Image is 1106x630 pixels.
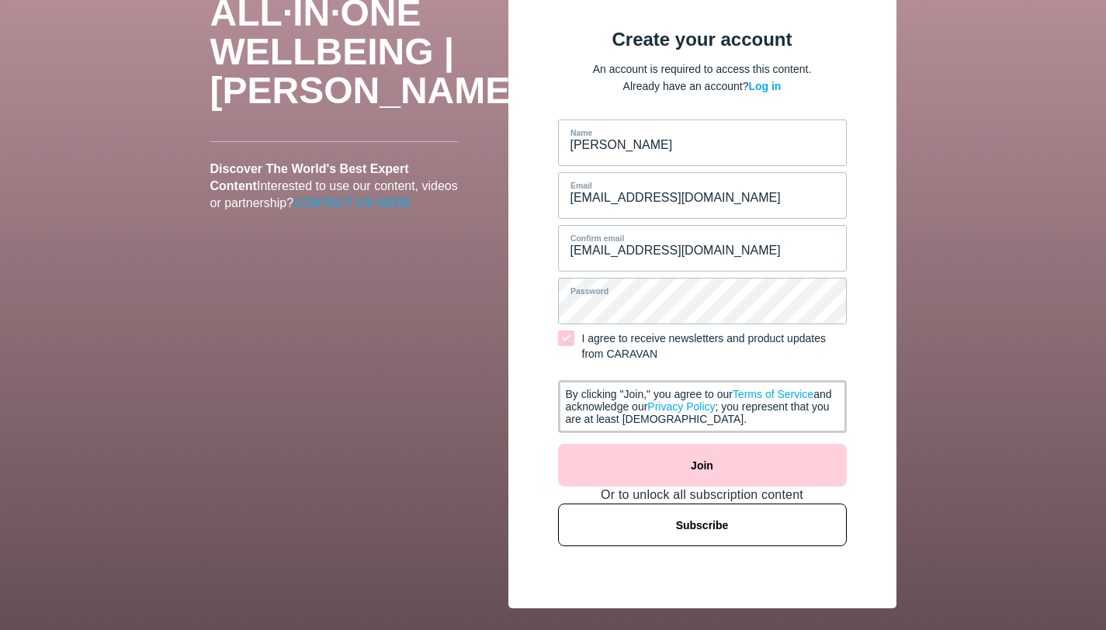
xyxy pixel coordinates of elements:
[733,388,813,400] a: Terms of Service
[647,400,715,413] a: Privacy Policy
[691,451,713,480] span: Join
[558,444,847,486] button: Join
[293,196,411,209] a: CONTACT US HERE
[558,31,847,48] div: Create your account
[582,331,847,362] div: I agree to receive newsletters and product updates from CARAVAN
[558,61,847,78] p: An account is required to access this content.
[210,162,409,192] b: Discover The World's Best Expert Content
[210,161,459,212] p: Interested to use our content, videos or partnership?
[748,80,781,92] a: Log in
[591,479,813,511] span: Or to unlock all subscription content
[676,511,729,540] span: Subscribe
[566,388,832,425] span: By clicking "Join," you agree to our and acknowledge our ; you represent that you are at least [D...
[623,80,782,92] span: Already have an account?
[558,504,847,546] button: Subscribe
